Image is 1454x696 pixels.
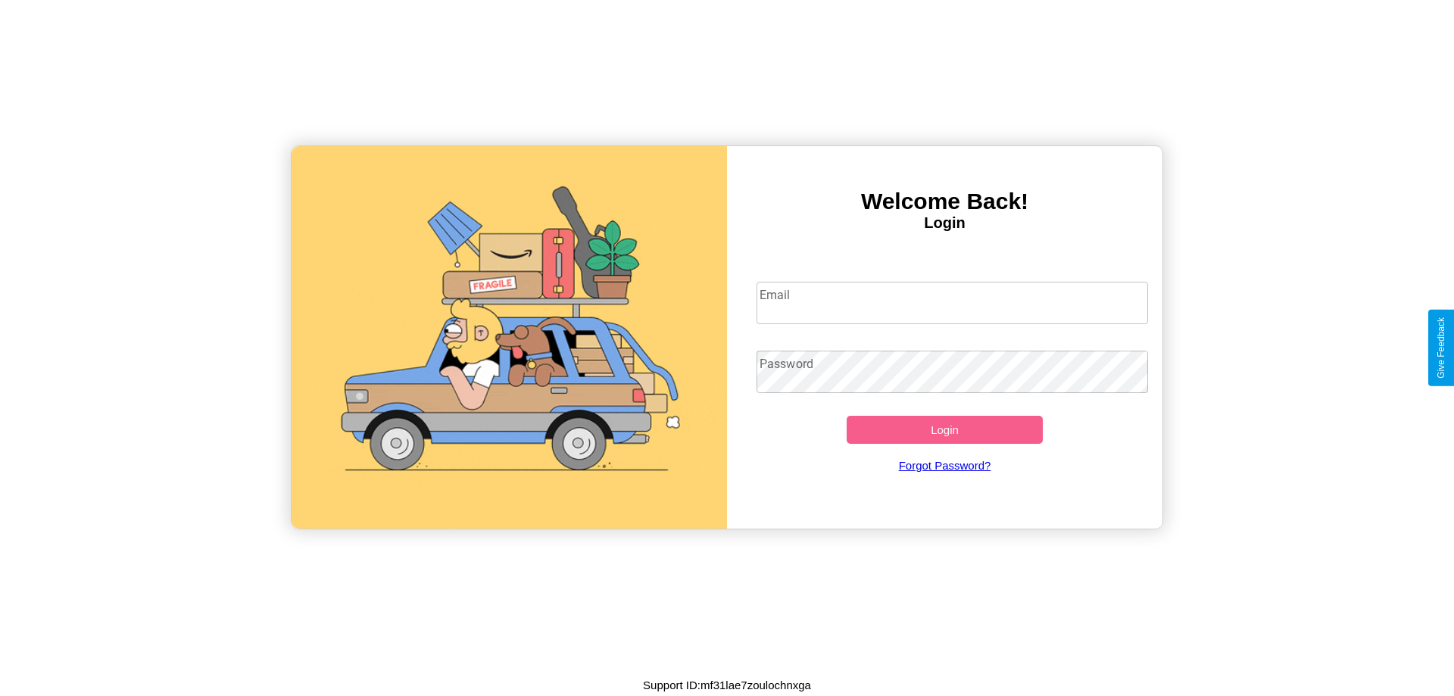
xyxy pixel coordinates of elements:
[643,675,811,695] p: Support ID: mf31lae7zoulochnxga
[727,214,1162,232] h4: Login
[727,189,1162,214] h3: Welcome Back!
[292,146,727,529] img: gif
[847,416,1043,444] button: Login
[1436,317,1446,379] div: Give Feedback
[749,444,1141,487] a: Forgot Password?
